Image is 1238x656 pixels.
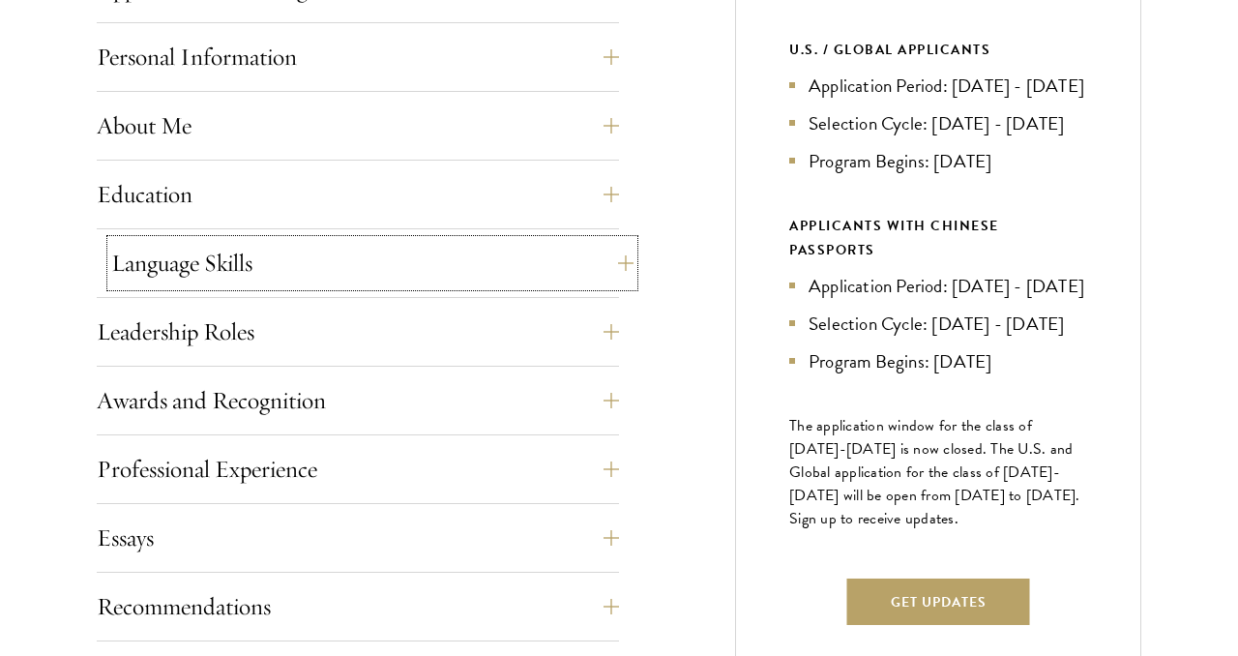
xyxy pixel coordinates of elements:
button: Get Updates [847,579,1030,625]
li: Selection Cycle: [DATE] - [DATE] [789,310,1087,338]
button: About Me [97,103,619,149]
div: U.S. / GLOBAL APPLICANTS [789,38,1087,62]
button: Personal Information [97,34,619,80]
li: Selection Cycle: [DATE] - [DATE] [789,109,1087,137]
button: Language Skills [111,240,634,286]
div: APPLICANTS WITH CHINESE PASSPORTS [789,214,1087,262]
span: The application window for the class of [DATE]-[DATE] is now closed. The U.S. and Global applicat... [789,414,1080,530]
button: Leadership Roles [97,309,619,355]
li: Program Begins: [DATE] [789,147,1087,175]
button: Professional Experience [97,446,619,492]
button: Recommendations [97,583,619,630]
li: Program Begins: [DATE] [789,347,1087,375]
button: Education [97,171,619,218]
button: Awards and Recognition [97,377,619,424]
button: Essays [97,515,619,561]
li: Application Period: [DATE] - [DATE] [789,72,1087,100]
li: Application Period: [DATE] - [DATE] [789,272,1087,300]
